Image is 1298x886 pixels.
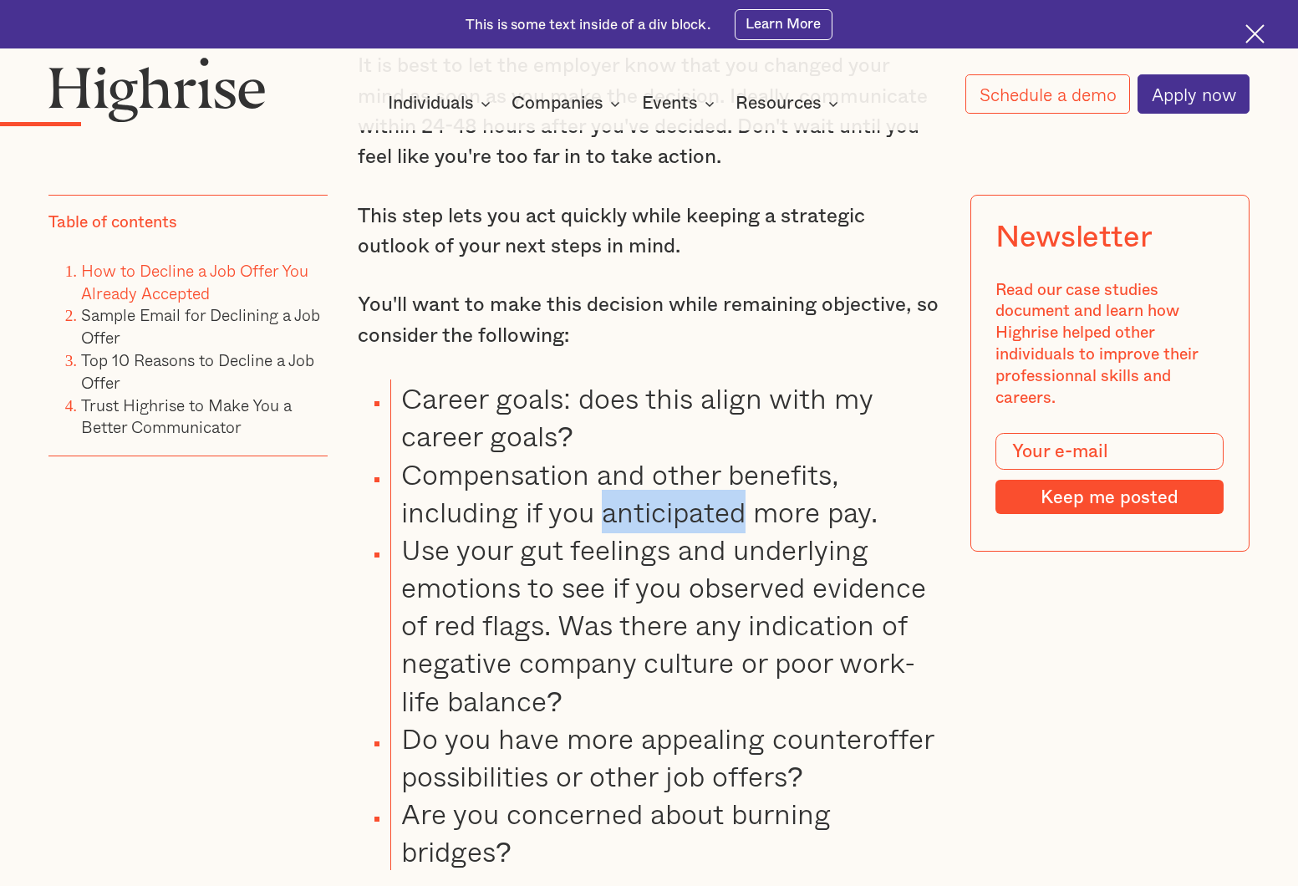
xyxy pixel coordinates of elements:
[512,94,603,114] div: Companies
[995,433,1224,514] form: Modal Form
[995,480,1224,514] input: Keep me posted
[358,201,941,262] p: This step lets you act quickly while keeping a strategic outlook of your next steps in mind.
[735,9,832,40] a: Learn More
[81,302,320,349] a: Sample Email for Declining a Job Offer
[81,391,292,439] a: Trust Highrise to Make You a Better Communicator
[388,94,496,114] div: Individuals
[390,456,941,531] li: Compensation and other benefits, including if you anticipated more pay.
[736,94,843,114] div: Resources
[390,379,941,455] li: Career goals: does this align with my career goals?
[1245,24,1265,43] img: Cross icon
[512,94,625,114] div: Companies
[965,74,1130,114] a: Schedule a demo
[81,347,314,395] a: Top 10 Reasons to Decline a Job Offer
[995,433,1224,470] input: Your e-mail
[466,15,710,34] div: This is some text inside of a div block.
[390,531,941,720] li: Use your gut feelings and underlying emotions to see if you observed evidence of red flags. Was t...
[390,795,941,870] li: Are you concerned about burning bridges?
[358,290,941,351] p: You'll want to make this decision while remaining objective, so consider the following:
[642,94,698,114] div: Events
[736,94,822,114] div: Resources
[388,94,474,114] div: Individuals
[642,94,720,114] div: Events
[48,57,266,122] img: Highrise logo
[995,220,1152,255] div: Newsletter
[81,257,308,305] a: How to Decline a Job Offer You Already Accepted
[48,211,177,233] div: Table of contents
[1138,74,1250,115] a: Apply now
[995,279,1224,409] div: Read our case studies document and learn how Highrise helped other individuals to improve their p...
[390,720,941,795] li: Do you have more appealing counteroffer possibilities or other job offers?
